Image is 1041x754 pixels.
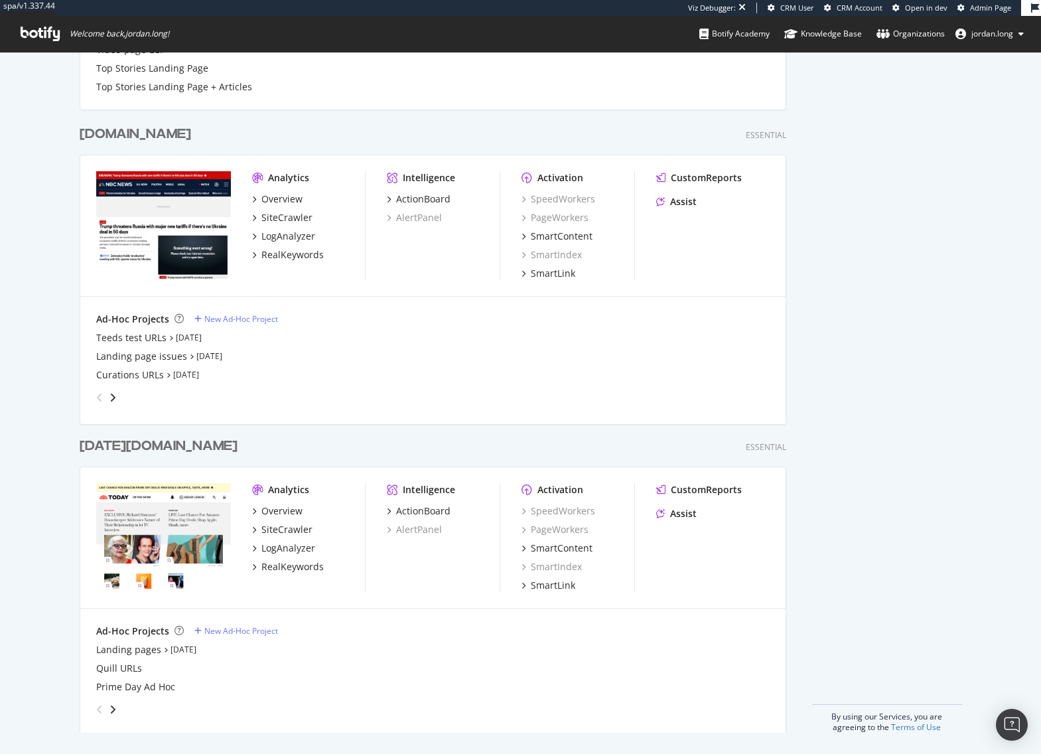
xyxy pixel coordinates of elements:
div: [DOMAIN_NAME] [80,125,191,144]
a: [DATE] [171,644,196,655]
div: Activation [537,171,583,185]
div: New Ad-Hoc Project [204,625,278,637]
div: RealKeywords [261,248,324,262]
div: Knowledge Base [784,27,862,40]
a: RealKeywords [252,248,324,262]
div: SmartIndex [521,560,582,573]
div: Top Stories Landing Page [96,62,208,75]
span: CRM User [780,3,814,13]
a: Landing pages [96,643,161,656]
div: SiteCrawler [261,211,312,224]
a: New Ad-Hoc Project [194,625,278,637]
div: SmartContent [531,230,592,243]
a: Prime Day Ad Hoc [96,680,175,694]
div: Analytics [268,171,309,185]
div: SpeedWorkers [521,504,595,518]
a: SmartContent [521,542,592,555]
a: Overview [252,504,303,518]
a: Assist [656,195,697,208]
div: CustomReports [671,483,742,496]
a: Admin Page [957,3,1011,13]
img: nbcnews.com [96,171,231,279]
a: Organizations [876,16,945,52]
div: Ad-Hoc Projects [96,313,169,326]
div: Intelligence [403,483,455,496]
div: Overview [261,192,303,206]
span: jordan.long [971,28,1013,39]
a: Quill URLs [96,662,142,675]
div: Essential [746,441,786,453]
a: CRM User [768,3,814,13]
a: CustomReports [656,171,742,185]
div: By using our Services, you are agreeing to the [812,704,962,733]
div: Viz Debugger: [688,3,736,13]
a: Landing page issues [96,350,187,363]
a: LogAnalyzer [252,542,315,555]
a: [DATE] [196,350,222,362]
div: Analytics [268,483,309,496]
div: LogAnalyzer [261,542,315,555]
img: today.com [96,483,231,591]
div: angle-right [108,391,117,404]
span: Admin Page [970,3,1011,13]
a: Top Stories Landing Page + Articles [96,80,252,94]
a: Open in dev [892,3,947,13]
div: Botify Academy [699,27,770,40]
div: [DATE][DOMAIN_NAME] [80,437,238,456]
a: Botify Academy [699,16,770,52]
div: CustomReports [671,171,742,185]
div: SmartLink [531,267,575,280]
a: [DATE] [173,369,199,380]
a: RealKeywords [252,560,324,573]
div: SmartIndex [521,248,582,262]
span: CRM Account [837,3,882,13]
a: AlertPanel [387,211,442,224]
a: Curations URLs [96,368,164,382]
div: SiteCrawler [261,523,312,536]
div: Open Intercom Messenger [996,709,1028,741]
div: angle-left [91,387,108,408]
a: [DATE] [176,332,202,343]
div: Organizations [876,27,945,40]
a: Teeds test URLs [96,331,167,344]
div: SmartContent [531,542,592,555]
div: RealKeywords [261,560,324,573]
span: Open in dev [905,3,947,13]
a: PageWorkers [521,523,589,536]
a: SpeedWorkers [521,192,595,206]
div: Activation [537,483,583,496]
div: angle-right [108,703,117,716]
a: SiteCrawler [252,211,312,224]
a: SmartLink [521,267,575,280]
div: Assist [670,507,697,520]
a: SmartContent [521,230,592,243]
a: ActionBoard [387,504,451,518]
a: ActionBoard [387,192,451,206]
button: jordan.long [945,23,1034,44]
div: ActionBoard [396,192,451,206]
div: angle-left [91,699,108,720]
a: Terms of Use [891,721,941,733]
a: Assist [656,507,697,520]
a: CRM Account [824,3,882,13]
a: CustomReports [656,483,742,496]
a: [DATE][DOMAIN_NAME] [80,437,243,456]
div: Overview [261,504,303,518]
a: New Ad-Hoc Project [194,313,278,325]
a: SiteCrawler [252,523,312,536]
a: AlertPanel [387,523,442,536]
div: Essential [746,129,786,141]
div: Intelligence [403,171,455,185]
a: PageWorkers [521,211,589,224]
div: New Ad-Hoc Project [204,313,278,325]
